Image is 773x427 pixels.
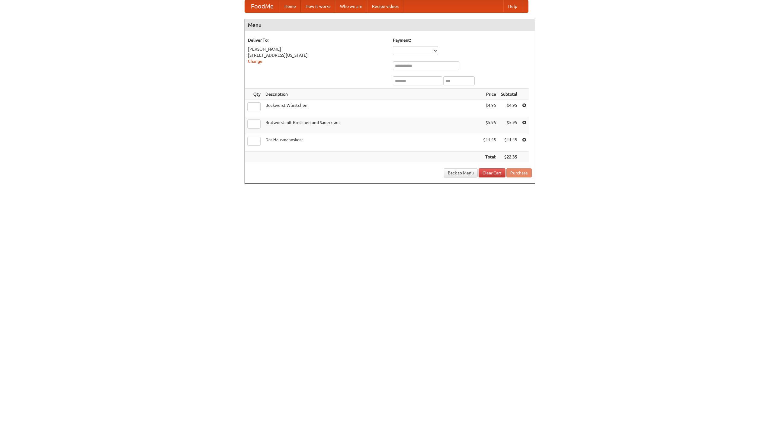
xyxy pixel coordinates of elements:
[263,134,481,151] td: Das Hausmannskost
[499,89,520,100] th: Subtotal
[248,59,262,64] a: Change
[335,0,367,12] a: Who we are
[301,0,335,12] a: How it works
[481,89,499,100] th: Price
[245,89,263,100] th: Qty
[263,89,481,100] th: Description
[503,0,522,12] a: Help
[263,100,481,117] td: Bockwurst Würstchen
[506,168,532,177] button: Purchase
[499,100,520,117] td: $4.95
[499,151,520,163] th: $22.35
[280,0,301,12] a: Home
[248,52,387,58] div: [STREET_ADDRESS][US_STATE]
[393,37,532,43] h5: Payment:
[481,134,499,151] td: $11.45
[481,151,499,163] th: Total:
[481,100,499,117] td: $4.95
[499,134,520,151] td: $11.45
[248,37,387,43] h5: Deliver To:
[245,19,535,31] h4: Menu
[499,117,520,134] td: $5.95
[367,0,403,12] a: Recipe videos
[444,168,478,177] a: Back to Menu
[479,168,505,177] a: Clear Cart
[248,46,387,52] div: [PERSON_NAME]
[245,0,280,12] a: FoodMe
[263,117,481,134] td: Bratwurst mit Brötchen und Sauerkraut
[481,117,499,134] td: $5.95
